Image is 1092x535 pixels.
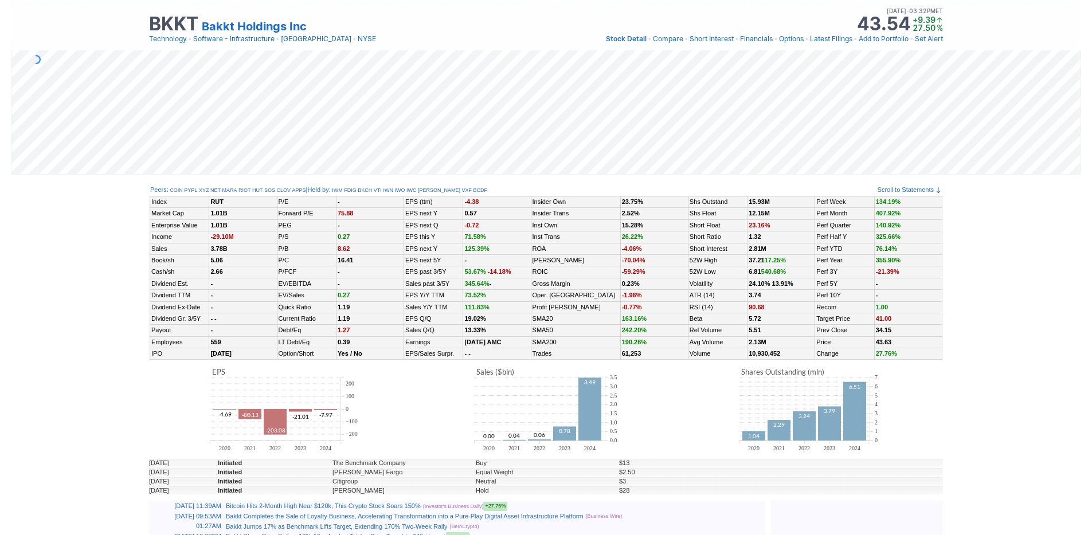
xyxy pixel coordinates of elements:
[404,208,463,219] td: EPS next Y
[404,266,463,278] td: EPS past 3/5Y
[277,325,336,336] td: Debt/Eq
[150,313,209,324] td: Dividend Gr. 3/5Y
[464,210,476,217] b: 0.57
[622,350,641,357] b: 61,253
[150,348,209,360] td: IPO
[404,278,463,289] td: Sales past 3/5Y
[610,392,617,399] text: 2.5
[404,290,463,301] td: EPS Y/Y TTM
[483,445,495,451] text: 2020
[405,339,430,345] a: Earnings
[150,301,209,313] td: Dividend Ex-Date
[264,187,275,194] a: SOS
[876,268,899,275] span: -21.39%
[854,33,858,45] span: •
[338,210,354,217] span: 75.88
[277,266,336,278] td: P/FCF
[276,33,280,45] span: •
[876,222,901,229] span: 140.92%
[622,292,642,298] span: -1.96%
[150,266,209,278] td: Cash/sh
[404,254,463,266] td: EPS next 5Y
[876,198,901,205] span: 134.19%
[748,445,760,451] text: 2020
[875,419,878,426] text: 2
[815,348,874,360] td: Change
[531,231,620,243] td: Inst Trans
[876,304,888,310] a: 1.00
[688,278,747,289] td: Volatility
[688,208,747,219] td: Shs Float
[210,280,213,287] b: -
[815,325,874,336] td: Prev Close
[332,187,343,194] a: IWM
[150,290,209,301] td: Dividend TTM
[277,219,336,231] td: PEG
[149,453,542,459] img: nic2x2.gif
[338,245,350,252] span: 8.62
[199,187,209,194] a: XYZ
[338,304,350,310] b: 1.19
[779,33,804,45] a: Options
[483,432,495,439] text: 0.00
[622,198,643,205] b: 23.75%
[690,245,727,252] a: Short Interest
[531,290,620,301] td: Oper. [GEOGRAPHIC_DATA]
[688,313,747,324] td: Beta
[218,411,231,418] text: -4.69
[226,523,447,530] a: Bakkt Jumps 17% as Benchmark Lifts Target, Extending 170% Two-Week Rally
[748,432,760,439] text: 1.04
[281,33,351,45] a: [GEOGRAPHIC_DATA]
[690,233,721,240] a: Short Ratio
[824,408,835,415] text: 3.79
[815,254,874,266] td: Perf Year
[252,187,263,194] a: HUT
[534,432,545,439] text: 0.06
[464,326,486,333] b: 13.33%
[876,292,878,298] b: -
[464,350,470,357] a: - -
[210,268,222,275] b: 2.66
[915,33,943,45] a: Set Alert
[816,315,850,322] a: Target Price
[464,257,467,263] b: -
[307,186,328,193] a: Held by
[610,419,617,426] text: 1.0
[876,280,878,287] b: -
[610,428,617,435] text: 0.5
[188,33,192,45] span: •
[210,350,231,357] b: [DATE]
[394,187,405,194] a: IWO
[210,233,233,240] span: -29.10M
[222,187,237,194] a: MARA
[805,33,809,45] span: •
[875,392,878,399] text: 5
[464,268,486,275] span: 53.67%
[531,208,620,219] td: Insider Trans
[622,210,640,217] b: 2.52%
[799,445,810,451] text: 2022
[622,257,645,263] span: -70.04%
[876,210,901,217] span: 407.92%
[653,33,683,45] a: Compare
[765,257,786,263] span: 17.25%
[815,196,874,208] td: Perf Week
[277,301,336,313] td: Quick Ratio
[740,33,773,45] a: Financials
[910,33,914,45] span: •
[622,245,642,252] span: -4.06%
[749,245,766,252] a: 2.81M
[149,360,542,366] img: nic2x2.gif
[404,219,463,231] td: EPS next Q
[461,187,472,194] a: VXF
[859,33,909,45] a: Add to Portfolio
[405,350,454,357] a: EPS/Sales Surpr.
[610,438,617,444] text: 0.0
[193,33,275,45] a: Software - Infrastructure
[876,315,892,322] span: 41.00
[464,280,489,287] span: 345.64%
[277,187,291,194] a: CLOV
